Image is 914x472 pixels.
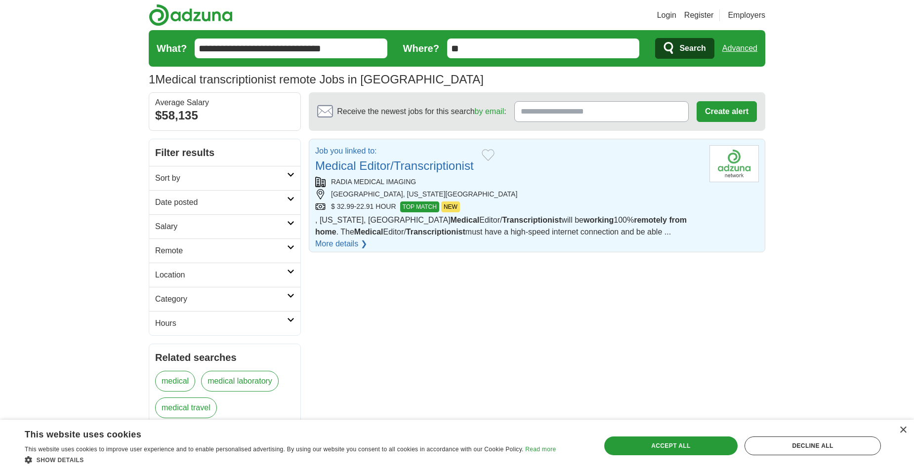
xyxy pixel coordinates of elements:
a: More details ❯ [315,238,367,250]
a: Category [149,287,300,311]
h2: Salary [155,221,287,233]
span: TOP MATCH [400,201,439,212]
div: [GEOGRAPHIC_DATA], [US_STATE][GEOGRAPHIC_DATA] [315,189,702,199]
h2: Remote [155,245,287,257]
div: Show details [25,455,556,465]
h2: Category [155,293,287,305]
h2: Filter results [149,139,300,166]
span: Receive the newest jobs for this search : [337,106,506,118]
p: Job you linked to: [315,145,474,157]
h2: Date posted [155,197,287,208]
a: Read more, opens a new window [525,446,556,453]
label: Where? [403,41,439,56]
a: medical laboratory [201,371,279,392]
iframe: Sign in with Google Dialog [711,10,904,144]
strong: remotely [634,216,667,224]
strong: Transcriptionist [406,228,465,236]
div: $58,135 [155,107,294,124]
button: Search [655,38,714,59]
span: This website uses cookies to improve user experience and to enable personalised advertising. By u... [25,446,524,453]
a: Login [657,9,676,21]
h1: Medical transcriptionist remote Jobs in [GEOGRAPHIC_DATA] [149,73,484,86]
label: What? [157,41,187,56]
a: Date posted [149,190,300,214]
a: Sort by [149,166,300,190]
img: Adzuna logo [149,4,233,26]
strong: working [583,216,614,224]
div: Decline all [745,436,881,455]
div: $ 32.99-22.91 HOUR [315,201,702,212]
a: Remote [149,238,300,263]
span: 1 [149,71,155,88]
span: Search [679,39,706,58]
a: Hours [149,311,300,335]
h2: Sort by [155,172,287,184]
a: Medical Editor/Transcriptionist [315,159,474,172]
span: NEW [441,201,460,212]
h2: Location [155,269,287,281]
strong: from [669,216,687,224]
div: RADIA MEDICAL IMAGING [315,177,702,187]
button: Add to favorite jobs [482,149,495,161]
div: Average Salary [155,99,294,107]
strong: Medical [354,228,383,236]
a: Register [684,9,714,21]
strong: Transcriptionist [502,216,561,224]
strong: Medical [451,216,480,224]
h2: Related searches [155,350,294,365]
a: Salary [149,214,300,238]
a: medical travel [155,397,217,418]
a: medical [155,371,195,392]
h2: Hours [155,317,287,329]
div: Accept all [604,436,738,455]
a: Employers [728,9,765,21]
img: Company logo [709,145,759,182]
span: Show details [37,457,84,464]
a: Location [149,263,300,287]
button: Create alert [697,101,757,122]
div: Close [899,427,907,434]
a: by email [475,107,504,116]
span: , [US_STATE], [GEOGRAPHIC_DATA] Editor/ will be 100% . The Editor/ must have a high-speed interne... [315,216,687,236]
strong: home [315,228,336,236]
div: This website uses cookies [25,426,531,440]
